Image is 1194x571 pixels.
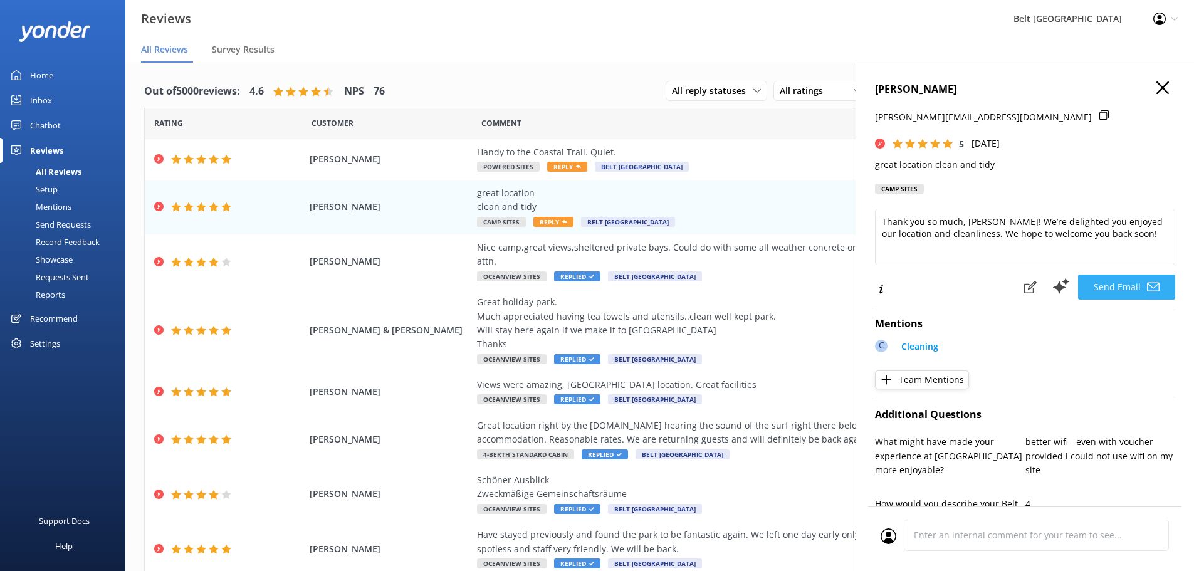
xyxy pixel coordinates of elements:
[875,81,1175,98] h4: [PERSON_NAME]
[477,145,1047,159] div: Handy to the Coastal Trail. Quiet.
[554,504,600,514] span: Replied
[310,432,471,446] span: [PERSON_NAME]
[608,558,702,568] span: Belt [GEOGRAPHIC_DATA]
[249,83,264,100] h4: 4.6
[8,198,125,216] a: Mentions
[310,254,471,268] span: [PERSON_NAME]
[554,394,600,404] span: Replied
[477,394,547,404] span: Oceanview Sites
[477,217,526,227] span: Camp Sites
[1078,275,1175,300] button: Send Email
[344,83,364,100] h4: NPS
[875,110,1092,124] p: [PERSON_NAME][EMAIL_ADDRESS][DOMAIN_NAME]
[554,558,600,568] span: Replied
[8,286,125,303] a: Reports
[477,295,1047,352] div: Great holiday park. Much appreciated having tea towels and utensils..clean well kept park. Will s...
[901,340,938,354] p: Cleaning
[8,216,125,233] a: Send Requests
[959,138,964,150] span: 5
[608,354,702,364] span: Belt [GEOGRAPHIC_DATA]
[595,162,689,172] span: Belt [GEOGRAPHIC_DATA]
[8,268,89,286] div: Requests Sent
[8,198,71,216] div: Mentions
[8,251,125,268] a: Showcase
[310,542,471,556] span: [PERSON_NAME]
[310,385,471,399] span: [PERSON_NAME]
[39,508,90,533] div: Support Docs
[30,331,60,356] div: Settings
[8,181,125,198] a: Setup
[881,528,896,544] img: user_profile.svg
[141,43,188,56] span: All Reviews
[312,117,353,129] span: Date
[477,186,1047,214] div: great location clean and tidy
[144,83,240,100] h4: Out of 5000 reviews:
[477,241,1047,269] div: Nice camp,great views,sheltered private bays. Could do with some all weather concrete or gravel p...
[477,271,547,281] span: Oceanview Sites
[8,163,125,181] a: All Reviews
[8,216,91,233] div: Send Requests
[310,487,471,501] span: [PERSON_NAME]
[374,83,385,100] h4: 76
[8,251,73,268] div: Showcase
[875,497,1025,539] p: How would you describe your Belt [GEOGRAPHIC_DATA] experience in terms of value for money?
[477,528,1047,556] div: Have stayed previously and found the park to be fantastic again. We left one day early only due t...
[875,209,1175,265] textarea: Thank you so much, [PERSON_NAME]! We’re delighted you enjoyed our location and cleanliness. We ho...
[477,473,1047,501] div: Schöner Ausblick Zweckmäßige Gemeinschaftsräume
[971,137,1000,150] p: [DATE]
[8,268,125,286] a: Requests Sent
[608,504,702,514] span: Belt [GEOGRAPHIC_DATA]
[310,200,471,214] span: [PERSON_NAME]
[477,558,547,568] span: Oceanview Sites
[477,354,547,364] span: Oceanview Sites
[547,162,587,172] span: Reply
[1025,435,1176,477] p: better wifi - even with voucher provided i could not use wifi on my site
[30,63,53,88] div: Home
[477,419,1047,447] div: Great location right by the [DOMAIN_NAME] hearing the sound of the surf right there below us. Fri...
[875,435,1025,477] p: What might have made your experience at [GEOGRAPHIC_DATA] more enjoyable?
[477,378,1047,392] div: Views were amazing, [GEOGRAPHIC_DATA] location. Great facilities
[477,504,547,514] span: Oceanview Sites
[554,271,600,281] span: Replied
[608,271,702,281] span: Belt [GEOGRAPHIC_DATA]
[19,21,91,42] img: yonder-white-logo.png
[477,449,574,459] span: 4-Berth Standard Cabin
[875,370,969,389] button: Team Mentions
[154,117,183,129] span: Date
[875,158,1175,172] p: great location clean and tidy
[875,340,888,352] div: C
[875,316,1175,332] h4: Mentions
[310,152,471,166] span: [PERSON_NAME]
[1025,497,1176,511] p: 4
[141,9,191,29] h3: Reviews
[30,88,52,113] div: Inbox
[8,233,100,251] div: Record Feedback
[30,113,61,138] div: Chatbot
[554,354,600,364] span: Replied
[481,117,521,129] span: Question
[582,449,628,459] span: Replied
[1156,81,1169,95] button: Close
[581,217,675,227] span: Belt [GEOGRAPHIC_DATA]
[55,533,73,558] div: Help
[533,217,573,227] span: Reply
[8,181,58,198] div: Setup
[780,84,830,98] span: All ratings
[875,184,924,194] div: Camp Sites
[895,340,938,357] a: Cleaning
[310,323,471,337] span: [PERSON_NAME] & [PERSON_NAME]
[608,394,702,404] span: Belt [GEOGRAPHIC_DATA]
[672,84,753,98] span: All reply statuses
[30,138,63,163] div: Reviews
[212,43,275,56] span: Survey Results
[8,163,81,181] div: All Reviews
[30,306,78,331] div: Recommend
[477,162,540,172] span: Powered Sites
[875,407,1175,423] h4: Additional Questions
[8,286,65,303] div: Reports
[636,449,730,459] span: Belt [GEOGRAPHIC_DATA]
[8,233,125,251] a: Record Feedback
